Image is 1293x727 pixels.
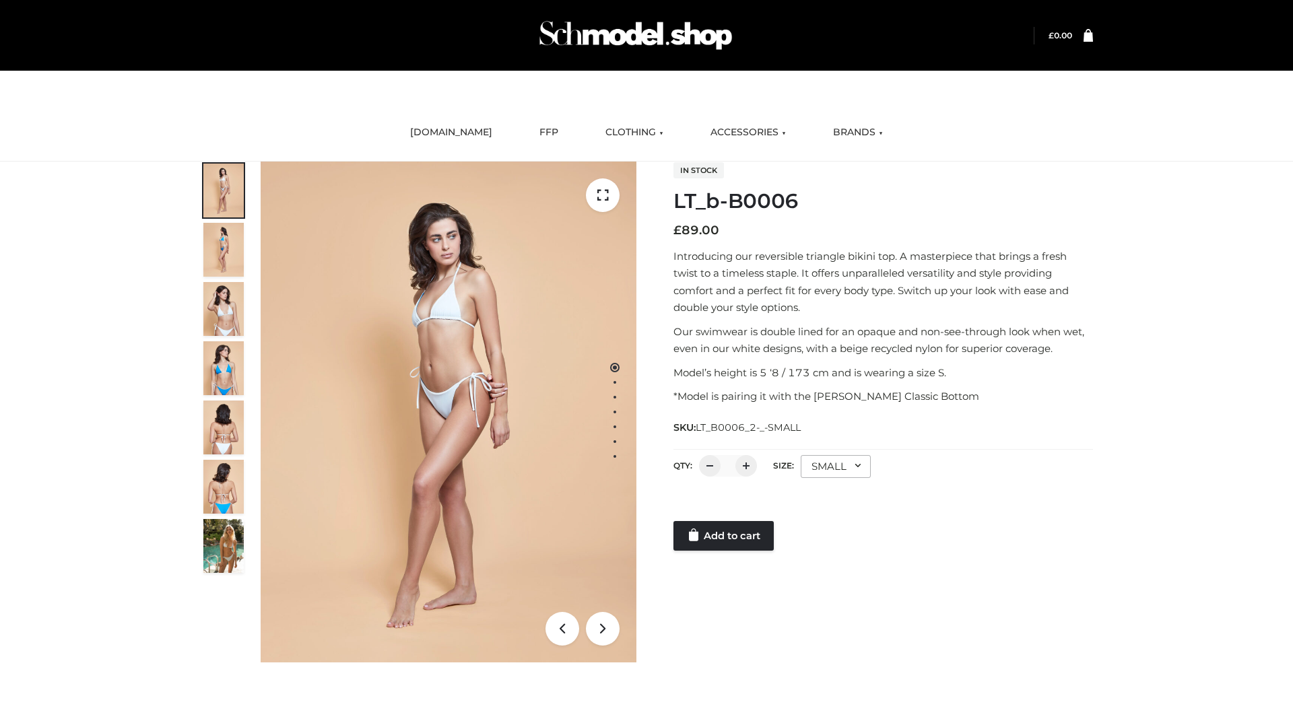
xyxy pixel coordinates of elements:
[773,460,794,471] label: Size:
[673,189,1093,213] h1: LT_b-B0006
[203,341,244,395] img: ArielClassicBikiniTop_CloudNine_AzureSky_OW114ECO_4-scaled.jpg
[801,455,871,478] div: SMALL
[673,162,724,178] span: In stock
[673,364,1093,382] p: Model’s height is 5 ‘8 / 173 cm and is wearing a size S.
[1049,30,1072,40] a: £0.00
[700,118,796,147] a: ACCESSORIES
[673,323,1093,357] p: Our swimwear is double lined for an opaque and non-see-through look when wet, even in our white d...
[1049,30,1072,40] bdi: 0.00
[529,118,568,147] a: FFP
[673,388,1093,405] p: *Model is pairing it with the [PERSON_NAME] Classic Bottom
[823,118,893,147] a: BRANDS
[673,248,1093,316] p: Introducing our reversible triangle bikini top. A masterpiece that brings a fresh twist to a time...
[673,521,774,551] a: Add to cart
[673,460,692,471] label: QTY:
[203,519,244,573] img: Arieltop_CloudNine_AzureSky2.jpg
[261,162,636,662] img: ArielClassicBikiniTop_CloudNine_AzureSky_OW114ECO_1
[595,118,673,147] a: CLOTHING
[535,9,737,62] img: Schmodel Admin 964
[673,223,682,238] span: £
[203,460,244,514] img: ArielClassicBikiniTop_CloudNine_AzureSky_OW114ECO_8-scaled.jpg
[400,118,502,147] a: [DOMAIN_NAME]
[673,419,802,436] span: SKU:
[1049,30,1054,40] span: £
[203,282,244,336] img: ArielClassicBikiniTop_CloudNine_AzureSky_OW114ECO_3-scaled.jpg
[203,401,244,454] img: ArielClassicBikiniTop_CloudNine_AzureSky_OW114ECO_7-scaled.jpg
[673,223,719,238] bdi: 89.00
[203,223,244,277] img: ArielClassicBikiniTop_CloudNine_AzureSky_OW114ECO_2-scaled.jpg
[696,421,801,434] span: LT_B0006_2-_-SMALL
[203,164,244,217] img: ArielClassicBikiniTop_CloudNine_AzureSky_OW114ECO_1-scaled.jpg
